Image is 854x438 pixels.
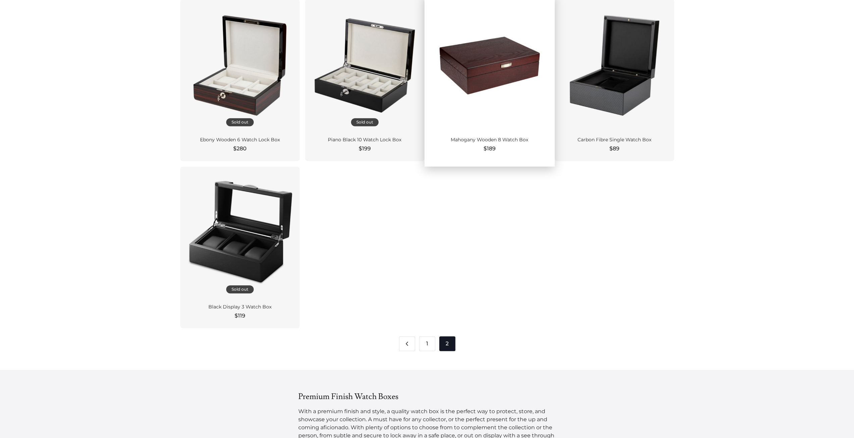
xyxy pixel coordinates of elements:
[180,166,300,328] a: Sold out Black Display 3 Watch Box $119
[359,145,371,153] span: $199
[235,312,245,320] span: $119
[298,391,556,402] h2: Premium Finish Watch Boxes
[563,137,666,143] div: Carbon Fibre Single Watch Box
[399,336,455,351] nav: Pagination
[438,137,541,143] div: Mahogany Wooden 8 Watch Box
[188,137,292,143] div: Ebony Wooden 6 Watch Lock Box
[313,137,416,143] div: Piano Black 10 Watch Lock Box
[188,304,292,310] div: Black Display 3 Watch Box
[233,145,247,153] span: $280
[419,336,435,351] a: 1
[609,145,619,153] span: $89
[439,336,455,351] span: 2
[484,145,496,153] span: $189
